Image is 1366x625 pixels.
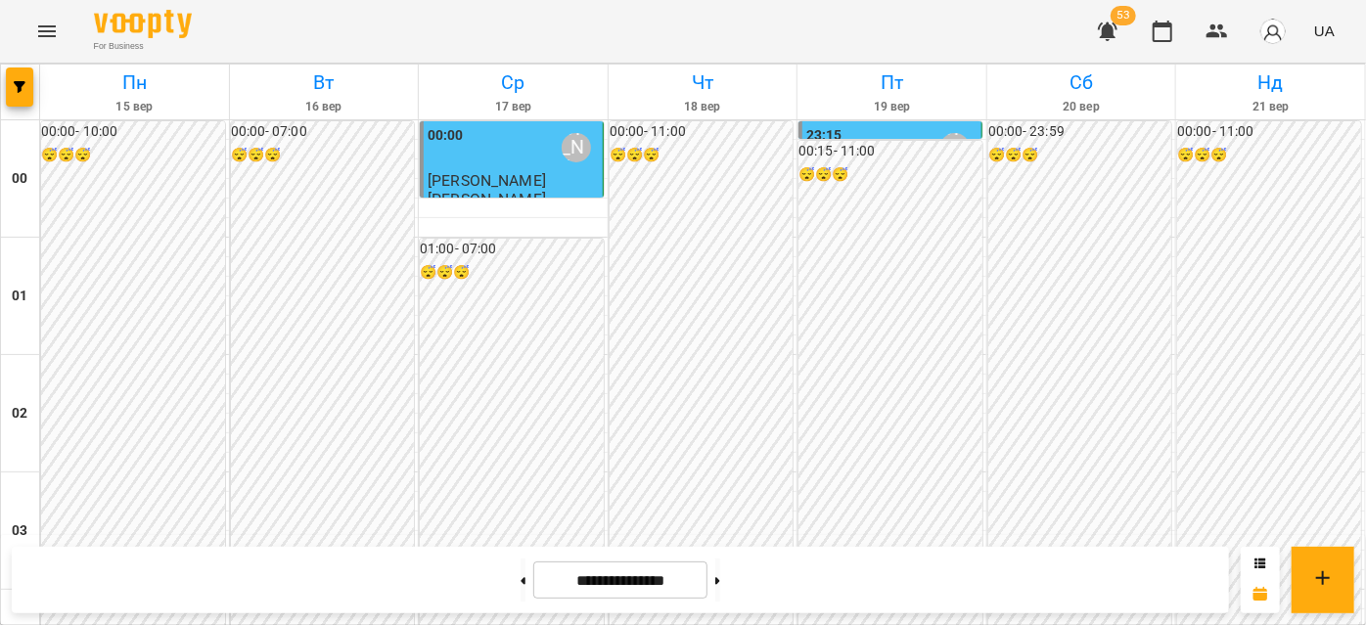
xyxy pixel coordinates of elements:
[988,121,1172,143] h6: 00:00 - 23:59
[233,67,416,98] h6: Вт
[798,164,982,186] h6: 😴😴😴
[43,67,226,98] h6: Пн
[990,67,1173,98] h6: Сб
[428,191,546,207] p: [PERSON_NAME]
[420,239,604,260] h6: 01:00 - 07:00
[422,67,605,98] h6: Ср
[1177,121,1361,143] h6: 00:00 - 11:00
[231,121,415,143] h6: 00:00 - 07:00
[43,98,226,116] h6: 15 вер
[41,145,225,166] h6: 😴😴😴
[612,98,795,116] h6: 18 вер
[12,520,27,542] h6: 03
[612,67,795,98] h6: Чт
[990,98,1173,116] h6: 20 вер
[233,98,416,116] h6: 16 вер
[94,40,192,53] span: For Business
[23,8,70,55] button: Menu
[798,141,982,162] h6: 00:15 - 11:00
[562,133,591,162] div: Венюкова Єлизавета
[610,145,794,166] h6: 😴😴😴
[1111,6,1136,25] span: 53
[12,168,27,190] h6: 00
[1177,145,1361,166] h6: 😴😴😴
[800,98,983,116] h6: 19 вер
[428,171,546,190] span: [PERSON_NAME]
[420,262,604,284] h6: 😴😴😴
[1259,18,1287,45] img: avatar_s.png
[1306,13,1343,49] button: UA
[12,286,27,307] h6: 01
[800,67,983,98] h6: Пт
[988,145,1172,166] h6: 😴😴😴
[94,10,192,38] img: Voopty Logo
[1179,67,1362,98] h6: Нд
[1314,21,1335,41] span: UA
[41,121,225,143] h6: 00:00 - 10:00
[806,125,842,147] label: 23:15
[231,145,415,166] h6: 😴😴😴
[940,133,970,162] div: Венюкова Єлизавета
[428,125,464,147] label: 00:00
[1179,98,1362,116] h6: 21 вер
[422,98,605,116] h6: 17 вер
[12,403,27,424] h6: 02
[610,121,794,143] h6: 00:00 - 11:00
